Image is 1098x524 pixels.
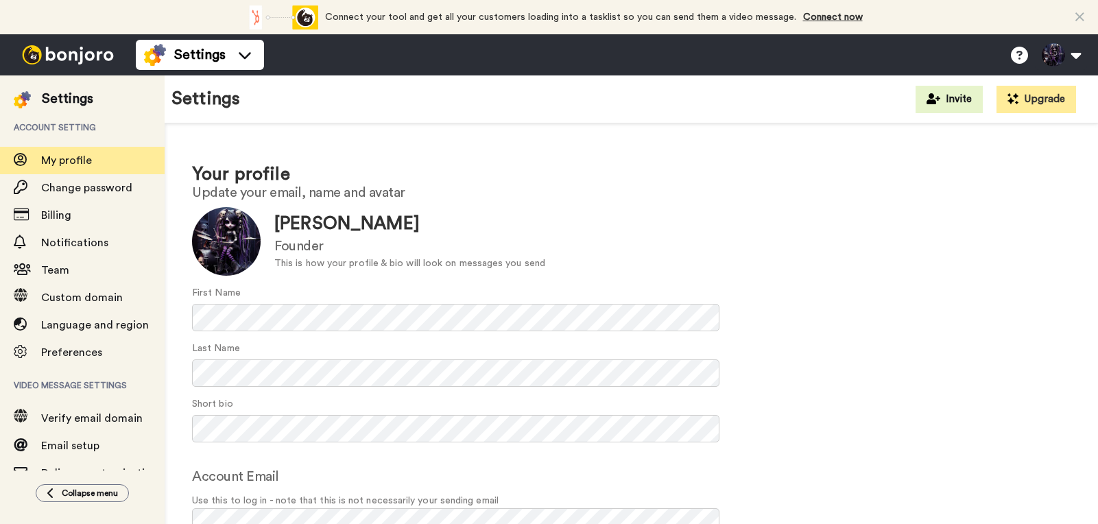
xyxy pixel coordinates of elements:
span: Use this to log in - note that this is not necessarily your sending email [192,494,1071,508]
div: This is how your profile & bio will look on messages you send [274,257,545,271]
button: Collapse menu [36,484,129,502]
span: Language and region [41,320,149,331]
div: Settings [42,89,93,108]
span: Custom domain [41,292,123,303]
span: Collapse menu [62,488,118,499]
span: Settings [174,45,226,64]
img: settings-colored.svg [14,91,31,108]
label: Short bio [192,397,233,412]
span: Preferences [41,347,102,358]
span: Delivery customization [41,468,158,479]
span: Email setup [41,440,99,451]
span: Verify email domain [41,413,143,424]
span: My profile [41,155,92,166]
button: Upgrade [996,86,1076,113]
span: Connect your tool and get all your customers loading into a tasklist so you can send them a video... [325,12,796,22]
span: Change password [41,182,132,193]
h1: Your profile [192,165,1071,184]
h2: Update your email, name and avatar [192,185,1071,200]
img: bj-logo-header-white.svg [16,45,119,64]
div: Founder [274,237,545,257]
h1: Settings [171,89,240,109]
div: [PERSON_NAME] [274,211,545,237]
span: Notifications [41,237,108,248]
div: animation [243,5,318,29]
label: Account Email [192,466,279,487]
img: settings-colored.svg [144,44,166,66]
label: First Name [192,286,241,300]
span: Team [41,265,69,276]
span: Billing [41,210,71,221]
button: Invite [916,86,983,113]
label: Last Name [192,342,240,356]
a: Connect now [803,12,863,22]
